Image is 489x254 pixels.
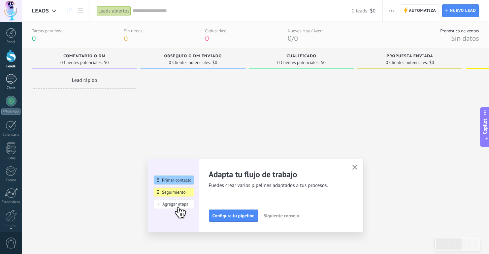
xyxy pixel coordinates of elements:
span: 0 [205,34,209,43]
span: Siguiente consejo [264,213,299,218]
div: Comentario o DM [35,54,134,60]
span: $0 [213,61,217,65]
span: 0 [32,34,36,43]
span: 0 [294,34,298,43]
a: Leads [63,4,75,18]
div: Obsequio o DM enviado [144,54,242,60]
div: Cualificado [252,54,351,60]
span: $0 [429,61,434,65]
span: 0 [288,34,291,43]
div: Lead rápido [32,72,137,89]
div: Panel [1,40,21,44]
span: Automatiza [409,5,436,17]
div: Listas [1,156,21,161]
span: / [292,34,294,43]
a: Automatiza [401,4,439,17]
span: 0 Clientes potenciales: [277,61,319,65]
span: $0 [321,61,326,65]
a: Nuevo lead [442,4,479,17]
div: Pronóstico de ventas [440,28,479,34]
span: Leads [32,8,49,14]
div: WhatsApp [1,108,21,115]
div: Correo [1,178,21,183]
button: Siguiente consejo [261,211,302,221]
span: 0 Clientes potenciales: [386,61,428,65]
button: Más [387,4,396,17]
div: Caducadas: [205,28,226,34]
div: Leads abiertos [97,6,131,16]
span: Comentario o DM [63,54,105,59]
span: Obsequio o DM enviado [164,54,222,59]
span: Cualificado [287,54,317,59]
div: Nuevos Hoy / Ayer: [288,28,322,34]
span: 0 leads: [352,8,368,14]
a: Lista [75,4,86,18]
span: 0 [124,34,128,43]
div: Tareas para hoy: [32,28,62,34]
div: Propuesta enviada [361,54,459,60]
span: 0 Clientes potenciales: [169,61,211,65]
div: Calendario [1,133,21,137]
span: 0 Clientes potenciales: [60,61,102,65]
button: Configura tu pipeline [209,210,258,222]
span: Puedes crear varios pipelines adaptados a tus procesos. [209,182,344,189]
div: Sin tareas: [124,28,143,34]
div: Estadísticas [1,200,21,204]
span: $0 [104,61,109,65]
h2: Adapta tu flujo de trabajo [209,169,344,180]
span: Configura tu pipeline [213,213,255,218]
div: Leads [1,64,21,69]
div: Chats [1,86,21,90]
span: Propuesta enviada [387,54,433,59]
span: Nuevo lead [450,5,476,17]
span: $0 [370,8,376,14]
span: Copilot [482,119,488,134]
span: Sin datos [451,34,479,43]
